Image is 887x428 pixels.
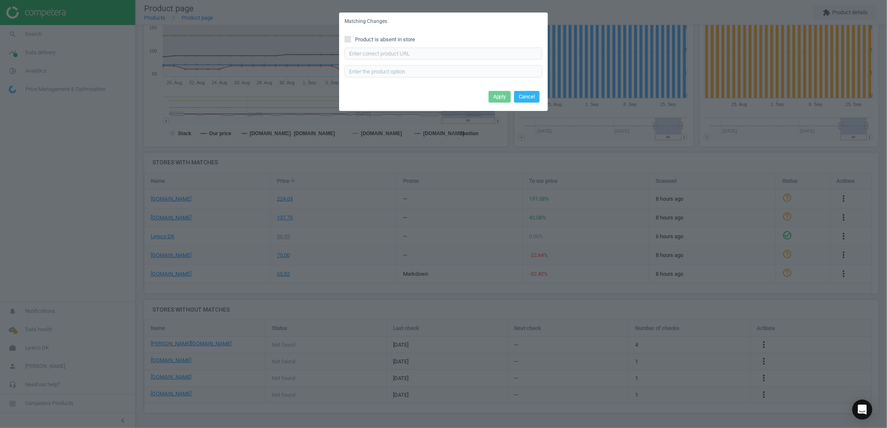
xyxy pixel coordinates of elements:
button: Apply [489,91,511,103]
h5: Matching Changes [345,18,387,25]
input: Enter correct product URL [345,48,542,60]
input: Enter the product option [345,65,542,78]
span: Product is absent in store [353,36,417,43]
button: Cancel [514,91,540,103]
div: Open Intercom Messenger [852,400,872,420]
